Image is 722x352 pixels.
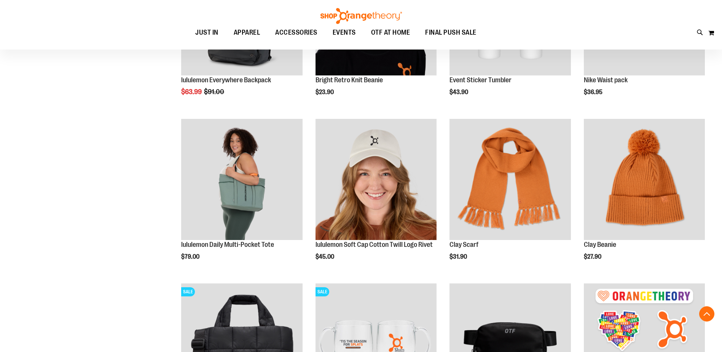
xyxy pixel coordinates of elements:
[316,253,335,260] span: $45.00
[584,241,616,248] a: Clay Beanie
[449,119,571,241] a: Clay Scarf
[449,89,469,96] span: $43.90
[584,119,705,240] img: Clay Beanie
[584,119,705,241] a: Clay Beanie
[181,119,302,241] a: Main view of 2024 Convention lululemon Daily Multi-Pocket Tote
[181,76,271,84] a: lululemon Everywhere Backpack
[181,241,274,248] a: lululemon Daily Multi-Pocket Tote
[316,119,437,241] a: Main view of 2024 Convention lululemon Soft Cap Cotton Twill Logo Rivet
[195,24,218,41] span: JUST IN
[181,88,203,96] span: $63.99
[312,115,440,280] div: product
[371,24,410,41] span: OTF AT HOME
[234,24,260,41] span: APPAREL
[584,76,628,84] a: Nike Waist pack
[316,76,383,84] a: Bright Retro Knit Beanie
[333,24,356,41] span: EVENTS
[316,287,329,296] span: SALE
[177,115,306,280] div: product
[449,241,478,248] a: Clay Scarf
[580,115,709,280] div: product
[584,253,602,260] span: $27.90
[275,24,317,41] span: ACCESSORIES
[449,119,571,240] img: Clay Scarf
[181,253,201,260] span: $79.00
[181,287,195,296] span: SALE
[316,241,433,248] a: lululemon Soft Cap Cotton Twill Logo Rivet
[226,24,268,42] a: APPAREL
[188,24,226,42] a: JUST IN
[446,115,574,280] div: product
[268,24,325,41] a: ACCESSORIES
[363,24,418,42] a: OTF AT HOME
[316,119,437,240] img: Main view of 2024 Convention lululemon Soft Cap Cotton Twill Logo Rivet
[449,76,512,84] a: Event Sticker Tumbler
[699,306,714,322] button: Back To Top
[584,89,604,96] span: $36.95
[319,8,403,24] img: Shop Orangetheory
[418,24,484,42] a: FINAL PUSH SALE
[181,119,302,240] img: Main view of 2024 Convention lululemon Daily Multi-Pocket Tote
[325,24,363,42] a: EVENTS
[449,253,468,260] span: $31.90
[425,24,477,41] span: FINAL PUSH SALE
[316,89,335,96] span: $23.90
[204,88,225,96] span: $91.00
